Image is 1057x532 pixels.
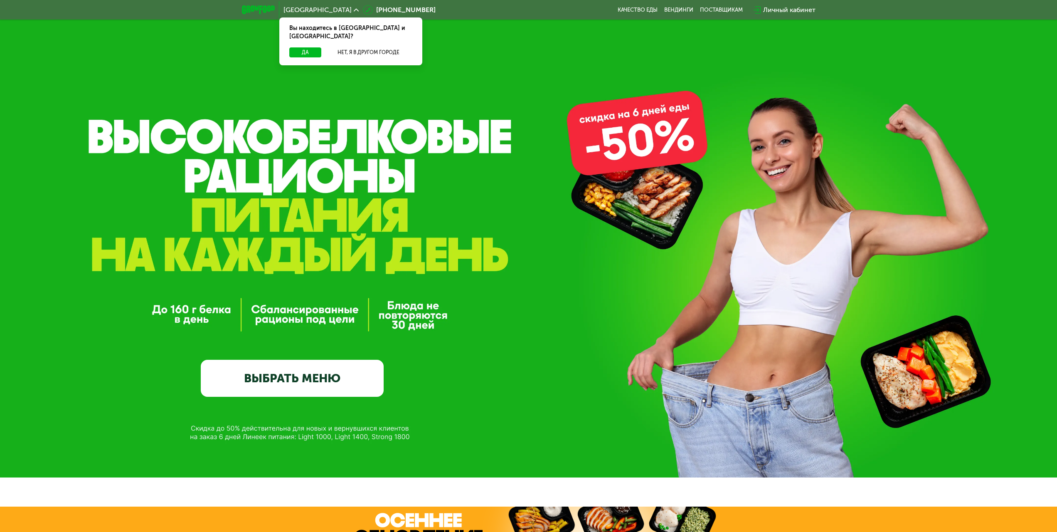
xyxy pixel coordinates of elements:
[283,7,352,13] span: [GEOGRAPHIC_DATA]
[763,5,816,15] div: Личный кабинет
[618,7,658,13] a: Качество еды
[700,7,743,13] div: поставщикам
[279,17,422,47] div: Вы находитесь в [GEOGRAPHIC_DATA] и [GEOGRAPHIC_DATA]?
[325,47,412,57] button: Нет, я в другом городе
[201,360,384,396] a: ВЫБРАТЬ МЕНЮ
[363,5,436,15] a: [PHONE_NUMBER]
[664,7,693,13] a: Вендинги
[289,47,321,57] button: Да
